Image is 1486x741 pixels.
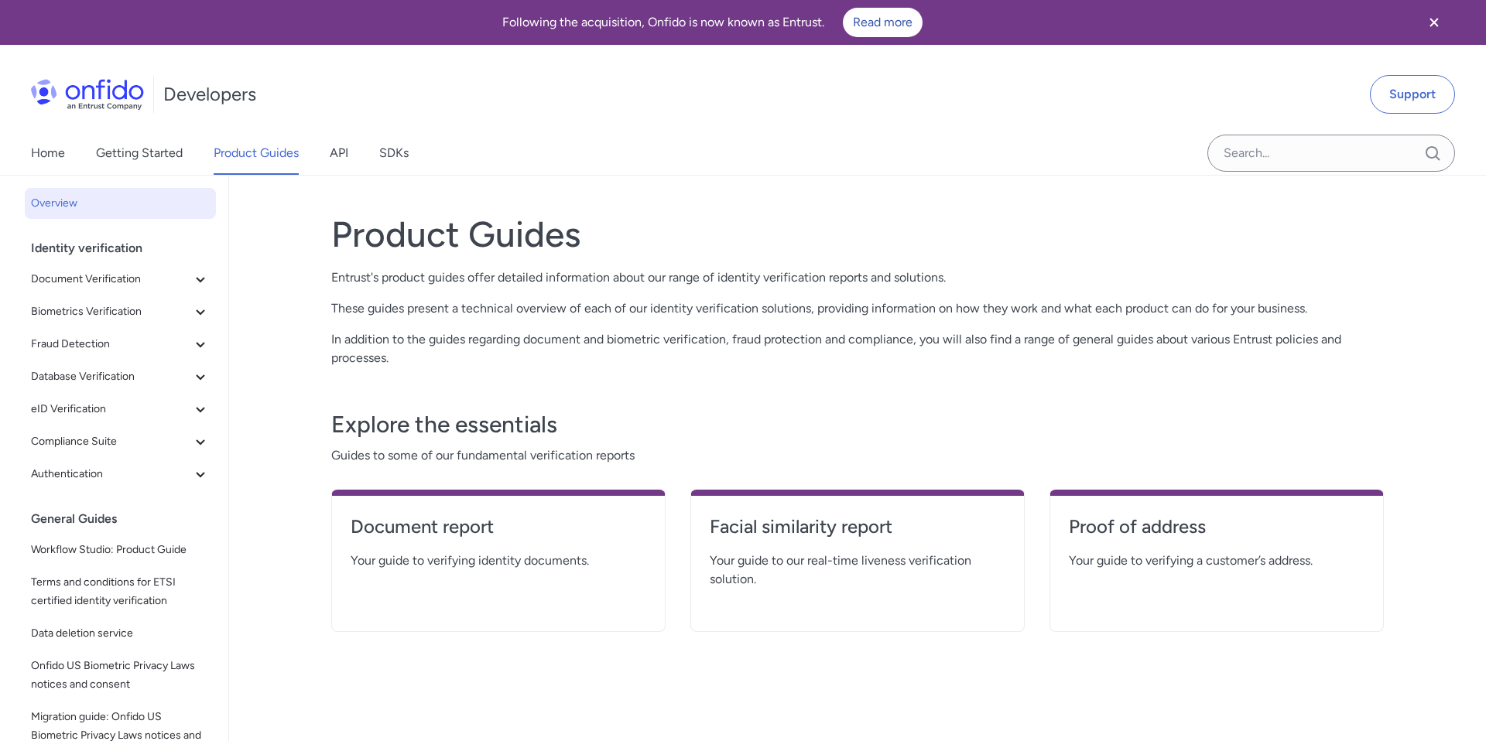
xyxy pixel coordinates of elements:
button: Close banner [1406,3,1463,42]
span: Document Verification [31,270,191,289]
button: Compliance Suite [25,426,216,457]
span: Workflow Studio: Product Guide [31,541,210,559]
button: Database Verification [25,361,216,392]
span: Data deletion service [31,624,210,643]
a: Product Guides [214,131,299,175]
a: Proof of address [1069,514,1364,551]
div: General Guides [31,504,222,534]
span: Guides to some of our fundamental verification reports [331,446,1384,465]
span: Compliance Suite [31,432,191,451]
a: Data deletion service [25,618,216,649]
button: Biometrics Verification [25,296,216,327]
a: Overview [25,188,216,219]
img: Onfido Logo [31,79,144,110]
span: Your guide to verifying identity documents. [351,551,646,570]
span: Terms and conditions for ETSI certified identity verification [31,573,210,610]
span: Fraud Detection [31,335,191,353]
a: Read more [843,8,923,37]
span: Your guide to our real-time liveness verification solution. [710,551,1005,589]
p: Entrust's product guides offer detailed information about our range of identity verification repo... [331,268,1384,287]
h3: Explore the essentials [331,409,1384,440]
input: Onfido search input field [1207,135,1455,172]
span: Biometrics Verification [31,302,191,321]
a: Onfido US Biometric Privacy Laws notices and consent [25,651,216,700]
a: Getting Started [96,131,183,175]
div: Following the acquisition, Onfido is now known as Entrust. [19,8,1406,37]
a: Document report [351,514,646,551]
button: Fraud Detection [25,329,216,360]
h4: Facial similarity report [710,514,1005,539]
span: Onfido US Biometric Privacy Laws notices and consent [31,657,210,694]
span: Overview [31,194,210,213]
a: Terms and conditions for ETSI certified identity verification [25,567,216,616]
span: Database Verification [31,367,191,386]
h1: Developers [163,82,256,107]
a: Home [31,131,65,175]
a: Workflow Studio: Product Guide [25,534,216,565]
p: In addition to the guides regarding document and biometric verification, fraud protection and com... [331,330,1384,367]
button: Authentication [25,459,216,490]
span: eID Verification [31,400,191,418]
p: These guides present a technical overview of each of our identity verification solutions, providi... [331,299,1384,318]
button: Document Verification [25,264,216,295]
button: eID Verification [25,394,216,425]
span: Authentication [31,465,191,483]
h4: Proof of address [1069,514,1364,539]
svg: Close banner [1425,13,1443,32]
a: API [330,131,348,175]
a: Facial similarity report [710,514,1005,551]
a: Support [1370,75,1455,114]
div: Identity verification [31,233,222,264]
h4: Document report [351,514,646,539]
h1: Product Guides [331,213,1384,256]
a: SDKs [379,131,409,175]
span: Your guide to verifying a customer’s address. [1069,551,1364,570]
